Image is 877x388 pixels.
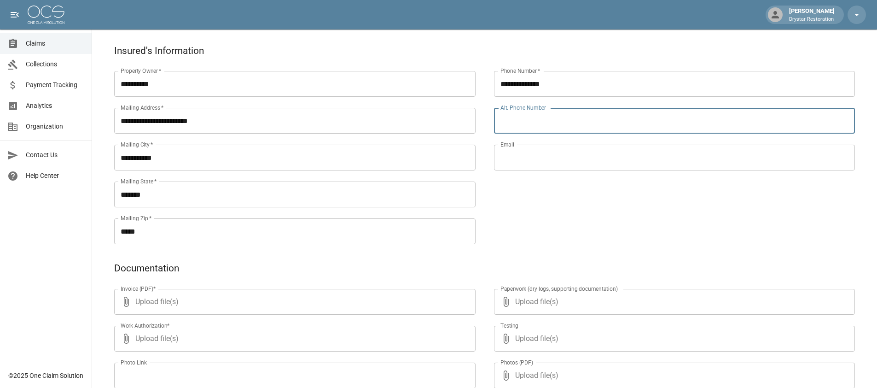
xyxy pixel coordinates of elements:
label: Photos (PDF) [500,359,533,366]
p: Drystar Restoration [789,16,835,24]
label: Phone Number [500,67,540,75]
span: Collections [26,59,84,69]
label: Invoice (PDF)* [121,285,156,293]
span: Upload file(s) [135,289,451,315]
span: Help Center [26,171,84,181]
label: Mailing Zip [121,214,152,222]
label: Photo Link [121,359,147,366]
label: Property Owner [121,67,162,75]
label: Email [500,141,514,148]
div: © 2025 One Claim Solution [8,371,83,380]
span: Organization [26,122,84,131]
label: Paperwork (dry logs, supporting documentation) [500,285,618,293]
label: Mailing State [121,177,157,185]
label: Alt. Phone Number [500,104,546,112]
span: Claims [26,39,84,48]
span: Payment Tracking [26,80,84,90]
label: Mailing Address [121,104,163,112]
img: ocs-logo-white-transparent.png [28,6,64,24]
label: Work Authorization* [121,322,170,329]
span: Upload file(s) [515,326,831,352]
span: Upload file(s) [515,289,831,315]
span: Analytics [26,101,84,111]
span: Contact Us [26,150,84,160]
div: [PERSON_NAME] [785,6,838,23]
button: open drawer [6,6,24,24]
span: Upload file(s) [135,326,451,352]
label: Mailing City [121,141,153,148]
label: Testing [500,322,518,329]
